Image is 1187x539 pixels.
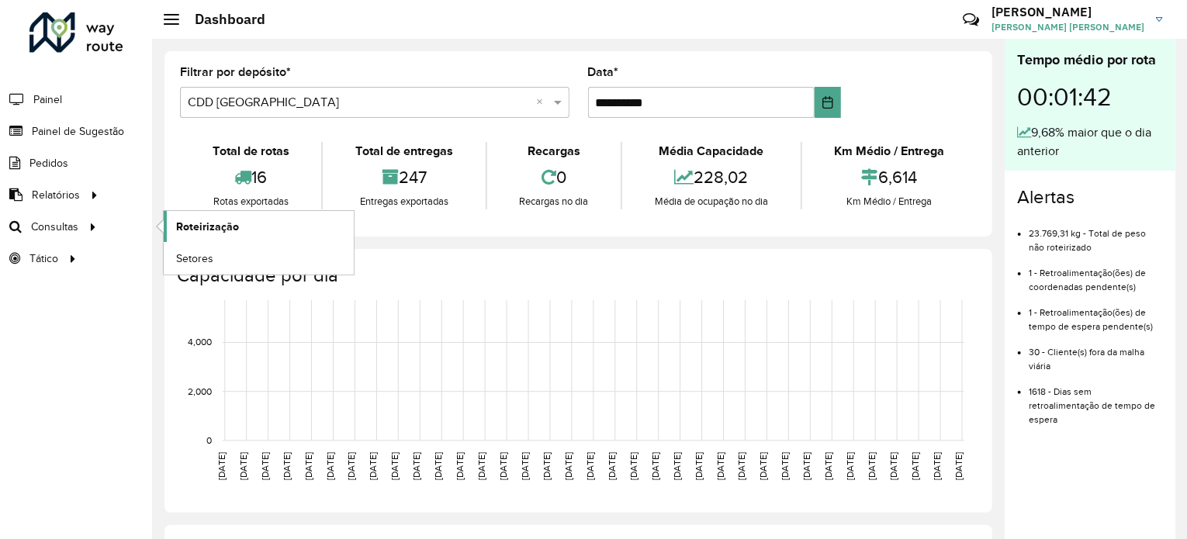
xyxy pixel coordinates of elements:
[588,63,619,81] label: Data
[715,452,725,480] text: [DATE]
[1029,373,1163,427] li: 1618 - Dias sem retroalimentação de tempo de espera
[806,161,973,194] div: 6,614
[888,452,898,480] text: [DATE]
[1029,333,1163,373] li: 30 - Cliente(s) fora da malha viária
[206,435,212,445] text: 0
[176,250,213,267] span: Setores
[537,93,550,112] span: Clear all
[806,194,973,209] div: Km Médio / Entrega
[368,452,378,480] text: [DATE]
[626,161,796,194] div: 228,02
[327,161,481,194] div: 247
[991,20,1144,34] span: [PERSON_NAME] [PERSON_NAME]
[628,452,638,480] text: [DATE]
[780,452,791,480] text: [DATE]
[806,142,973,161] div: Km Médio / Entrega
[1029,254,1163,294] li: 1 - Retroalimentação(ões) de coordenadas pendente(s)
[607,452,617,480] text: [DATE]
[216,452,227,480] text: [DATE]
[282,452,292,480] text: [DATE]
[184,194,317,209] div: Rotas exportadas
[626,142,796,161] div: Média Capacidade
[1017,186,1163,209] h4: Alertas
[1029,215,1163,254] li: 23.769,31 kg - Total de peso não roteirizado
[303,452,313,480] text: [DATE]
[31,219,78,235] span: Consultas
[823,452,833,480] text: [DATE]
[29,250,58,267] span: Tático
[179,11,265,28] h2: Dashboard
[188,337,212,347] text: 4,000
[815,87,841,118] button: Choose Date
[737,452,747,480] text: [DATE]
[188,386,212,396] text: 2,000
[180,63,291,81] label: Filtrar por depósito
[455,452,465,480] text: [DATE]
[347,452,357,480] text: [DATE]
[1017,123,1163,161] div: 9,68% maior que o dia anterior
[845,452,855,480] text: [DATE]
[650,452,660,480] text: [DATE]
[184,142,317,161] div: Total de rotas
[29,155,68,171] span: Pedidos
[327,194,481,209] div: Entregas exportadas
[932,452,942,480] text: [DATE]
[910,452,920,480] text: [DATE]
[520,452,530,480] text: [DATE]
[759,452,769,480] text: [DATE]
[1017,50,1163,71] div: Tempo médio por rota
[542,452,552,480] text: [DATE]
[177,264,977,287] h4: Capacidade por dia
[991,5,1144,19] h3: [PERSON_NAME]
[867,452,877,480] text: [DATE]
[672,452,682,480] text: [DATE]
[585,452,595,480] text: [DATE]
[238,452,248,480] text: [DATE]
[325,452,335,480] text: [DATE]
[411,452,421,480] text: [DATE]
[32,187,80,203] span: Relatórios
[327,142,481,161] div: Total de entregas
[954,3,988,36] a: Contato Rápido
[433,452,443,480] text: [DATE]
[802,452,812,480] text: [DATE]
[626,194,796,209] div: Média de ocupação no dia
[176,219,239,235] span: Roteirização
[33,92,62,108] span: Painel
[953,452,964,480] text: [DATE]
[164,211,354,242] a: Roteirização
[491,142,617,161] div: Recargas
[694,452,704,480] text: [DATE]
[32,123,124,140] span: Painel de Sugestão
[1017,71,1163,123] div: 00:01:42
[476,452,486,480] text: [DATE]
[563,452,573,480] text: [DATE]
[491,194,617,209] div: Recargas no dia
[184,161,317,194] div: 16
[164,243,354,274] a: Setores
[260,452,270,480] text: [DATE]
[389,452,400,480] text: [DATE]
[1029,294,1163,333] li: 1 - Retroalimentação(ões) de tempo de espera pendente(s)
[491,161,617,194] div: 0
[498,452,508,480] text: [DATE]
